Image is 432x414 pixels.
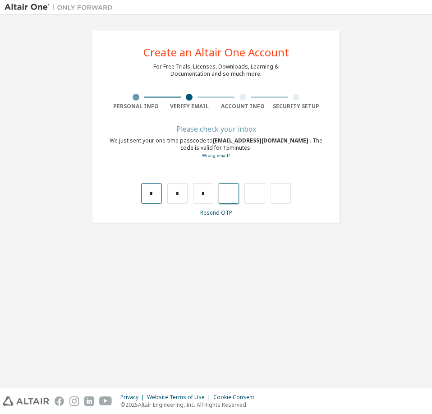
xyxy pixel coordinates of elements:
[200,209,232,216] a: Resend OTP
[109,137,323,159] div: We just sent your one-time passcode to . The code is valid for 15 minutes.
[109,126,323,132] div: Please check your inbox
[163,103,216,110] div: Verify Email
[55,396,64,406] img: facebook.svg
[147,394,213,401] div: Website Terms of Use
[5,3,117,12] img: Altair One
[3,396,49,406] img: altair_logo.svg
[202,152,230,158] a: Go back to the registration form
[69,396,79,406] img: instagram.svg
[216,103,270,110] div: Account Info
[99,396,112,406] img: youtube.svg
[153,63,279,78] div: For Free Trials, Licenses, Downloads, Learning & Documentation and so much more.
[120,394,147,401] div: Privacy
[109,103,163,110] div: Personal Info
[270,103,323,110] div: Security Setup
[84,396,94,406] img: linkedin.svg
[213,394,260,401] div: Cookie Consent
[120,401,260,409] p: © 2025 Altair Engineering, Inc. All Rights Reserved.
[143,47,289,58] div: Create an Altair One Account
[213,137,310,144] span: [EMAIL_ADDRESS][DOMAIN_NAME]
